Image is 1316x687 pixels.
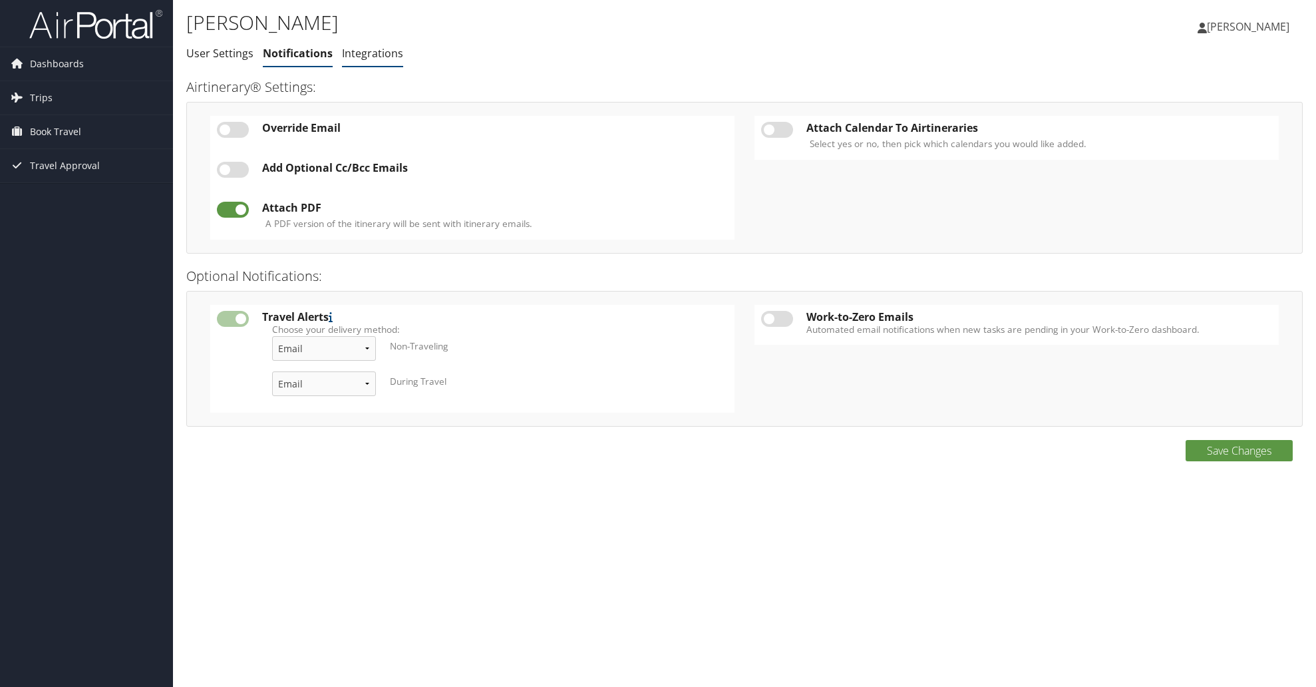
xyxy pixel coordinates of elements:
label: During Travel [390,375,446,388]
div: Work-to-Zero Emails [806,311,1272,323]
label: Choose your delivery method: [272,323,718,336]
div: Attach PDF [262,202,728,214]
a: Integrations [342,46,403,61]
h3: Optional Notifications: [186,267,1303,286]
div: Attach Calendar To Airtineraries [806,122,1272,134]
label: A PDF version of the itinerary will be sent with itinerary emails. [265,217,532,230]
label: Non-Traveling [390,340,448,353]
label: Automated email notifications when new tasks are pending in your Work-to-Zero dashboard. [806,323,1272,336]
a: Notifications [263,46,333,61]
label: Select yes or no, then pick which calendars you would like added. [810,137,1086,150]
div: Override Email [262,122,728,134]
button: Save Changes [1186,440,1293,461]
span: Book Travel [30,115,81,148]
span: Trips [30,81,53,114]
a: [PERSON_NAME] [1198,7,1303,47]
div: Add Optional Cc/Bcc Emails [262,162,728,174]
h1: [PERSON_NAME] [186,9,931,37]
div: Travel Alerts [262,311,728,323]
span: [PERSON_NAME] [1207,19,1289,34]
a: User Settings [186,46,253,61]
h3: Airtinerary® Settings: [186,78,1303,97]
span: Travel Approval [30,149,100,182]
img: airportal-logo.png [29,9,162,40]
span: Dashboards [30,47,84,81]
